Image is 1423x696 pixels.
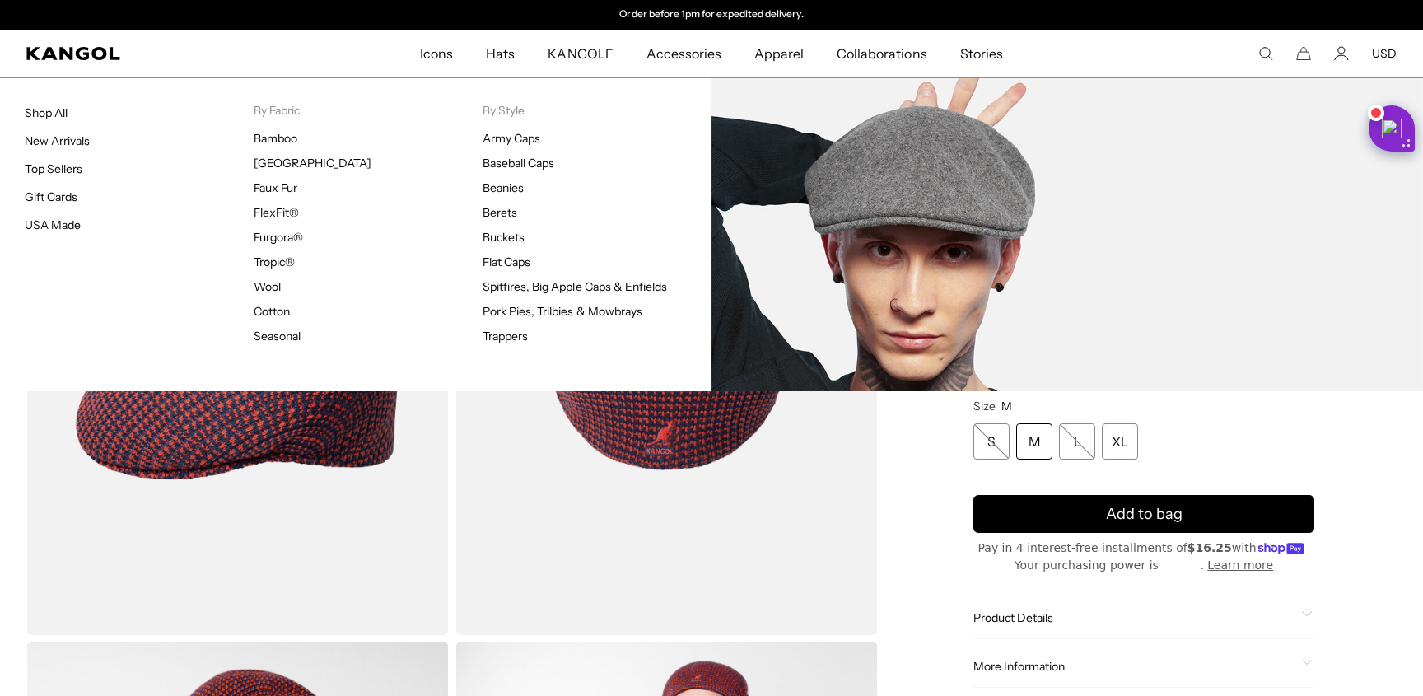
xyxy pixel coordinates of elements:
[548,30,613,77] span: KANGOLF
[254,304,290,319] a: Cotton
[254,279,281,294] a: Wool
[619,8,803,21] p: Order before 1pm for expedited delivery.
[254,205,299,220] a: FlexFit®
[483,103,711,118] p: By Style
[469,30,531,77] a: Hats
[486,30,515,77] span: Hats
[254,255,295,269] a: Tropic®
[646,30,721,77] span: Accessories
[711,78,1423,391] img: Wool_028e3313-e10c-4b94-af61-5be076c8f612.jpg
[25,217,81,232] a: USA Made
[754,30,804,77] span: Apparel
[973,610,1295,625] span: Product Details
[1334,46,1349,61] a: Account
[1106,503,1183,526] span: Add to bag
[483,180,524,195] a: Beanies
[483,230,525,245] a: Buckets
[254,180,297,195] a: Faux Fur
[973,659,1295,674] span: More Information
[254,230,303,245] a: Furgora®
[973,423,1010,460] div: S
[483,156,554,170] a: Baseball Caps
[483,304,642,319] a: Pork Pies, Trilbies & Mowbrays
[820,30,943,77] a: Collaborations
[25,161,82,176] a: Top Sellers
[1102,423,1138,460] div: XL
[404,30,469,77] a: Icons
[542,8,881,21] div: 2 of 2
[542,8,881,21] div: Announcement
[1258,46,1273,61] summary: Search here
[420,30,453,77] span: Icons
[1296,46,1311,61] button: Cart
[483,329,528,343] a: Trappers
[25,189,77,204] a: Gift Cards
[837,30,926,77] span: Collaborations
[26,47,278,60] a: Kangol
[254,131,297,146] a: Bamboo
[1001,399,1012,413] span: M
[483,255,530,269] a: Flat Caps
[973,399,996,413] span: Size
[483,279,667,294] a: Spitfires, Big Apple Caps & Enfields
[254,103,483,118] p: By Fabric
[483,131,540,146] a: Army Caps
[1372,46,1397,61] button: USD
[254,329,301,343] a: Seasonal
[25,105,68,120] a: Shop All
[960,30,1003,77] span: Stories
[973,495,1314,533] button: Add to bag
[1016,423,1052,460] div: M
[738,30,820,77] a: Apparel
[25,133,90,148] a: New Arrivals
[483,205,517,220] a: Berets
[531,30,629,77] a: KANGOLF
[630,30,738,77] a: Accessories
[542,8,881,21] slideshow-component: Announcement bar
[1059,423,1095,460] div: L
[944,30,1019,77] a: Stories
[254,156,371,170] a: [GEOGRAPHIC_DATA]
